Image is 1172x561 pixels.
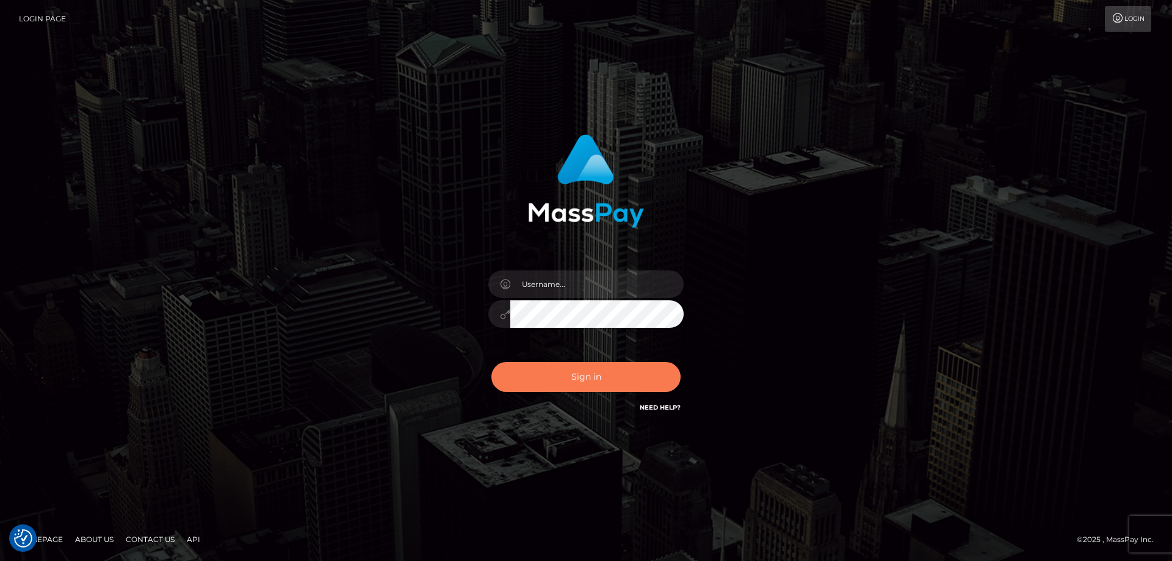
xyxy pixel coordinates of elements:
a: Login [1105,6,1151,32]
a: Need Help? [640,404,681,411]
input: Username... [510,270,684,298]
img: Revisit consent button [14,529,32,548]
a: Contact Us [121,530,179,549]
a: Login Page [19,6,66,32]
a: Homepage [13,530,68,549]
a: About Us [70,530,118,549]
button: Sign in [491,362,681,392]
button: Consent Preferences [14,529,32,548]
a: API [182,530,205,549]
img: MassPay Login [528,134,644,228]
div: © 2025 , MassPay Inc. [1077,533,1163,546]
